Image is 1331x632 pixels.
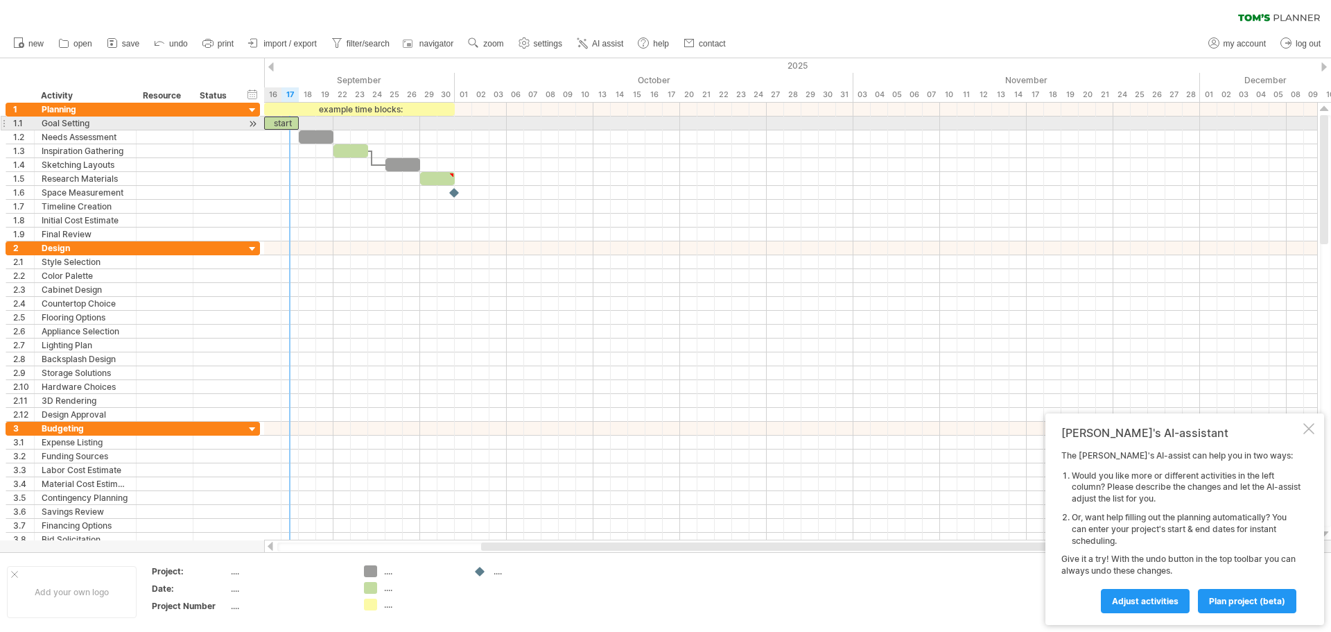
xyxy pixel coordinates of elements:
div: 3.1 [13,436,34,449]
div: Thursday, 13 November 2025 [992,87,1009,102]
div: Thursday, 23 October 2025 [732,87,749,102]
div: Wednesday, 17 September 2025 [281,87,299,102]
div: 3.6 [13,505,34,518]
a: new [10,35,48,53]
div: Monday, 6 October 2025 [507,87,524,102]
div: 1.1 [13,117,34,130]
div: Backsplash Design [42,352,129,366]
div: Space Measurement [42,186,129,199]
div: Wednesday, 22 October 2025 [715,87,732,102]
a: save [103,35,143,53]
div: 2 [13,241,34,255]
div: Wednesday, 15 October 2025 [628,87,645,102]
div: Thursday, 6 November 2025 [905,87,923,102]
a: open [55,35,96,53]
div: Tuesday, 2 December 2025 [1217,87,1235,102]
span: my account [1224,39,1266,49]
span: save [122,39,139,49]
div: Monday, 10 November 2025 [940,87,957,102]
div: 2.12 [13,408,34,421]
div: start [264,117,299,130]
div: Countertop Choice [42,297,129,310]
div: Thursday, 27 November 2025 [1165,87,1183,102]
div: 3.4 [13,477,34,490]
a: zoom [464,35,507,53]
div: Color Palette [42,269,129,282]
div: Storage Solutions [42,366,129,379]
div: Monday, 13 October 2025 [593,87,611,102]
span: log out [1296,39,1321,49]
div: Wednesday, 24 September 2025 [368,87,385,102]
li: Or, want help filling out the planning automatically? You can enter your project's start & end da... [1072,512,1300,547]
span: filter/search [347,39,390,49]
div: Inspiration Gathering [42,144,129,157]
div: 1.4 [13,158,34,171]
div: Friday, 19 September 2025 [316,87,333,102]
a: my account [1205,35,1270,53]
div: .... [384,599,460,610]
a: filter/search [328,35,394,53]
div: Thursday, 20 November 2025 [1079,87,1096,102]
div: September 2025 [73,73,455,87]
div: 1.6 [13,186,34,199]
div: Contingency Planning [42,491,129,504]
div: 1.5 [13,172,34,185]
span: help [653,39,669,49]
div: Wednesday, 12 November 2025 [975,87,992,102]
div: Tuesday, 11 November 2025 [957,87,975,102]
span: import / export [263,39,317,49]
div: Monday, 3 November 2025 [853,87,871,102]
div: .... [231,583,347,595]
div: 1.3 [13,144,34,157]
span: zoom [483,39,503,49]
div: 2.11 [13,394,34,407]
div: 3D Rendering [42,394,129,407]
div: Tuesday, 30 September 2025 [437,87,455,102]
a: log out [1277,35,1325,53]
div: Friday, 31 October 2025 [836,87,853,102]
div: 2.10 [13,380,34,393]
div: Hardware Choices [42,380,129,393]
div: 2.1 [13,255,34,268]
div: Bid Solicitation [42,533,129,546]
div: Funding Sources [42,450,129,463]
div: Sketching Layouts [42,158,129,171]
div: Project: [152,565,228,577]
div: Friday, 7 November 2025 [923,87,940,102]
div: November 2025 [853,73,1200,87]
span: contact [699,39,726,49]
div: Tuesday, 14 October 2025 [611,87,628,102]
span: undo [169,39,188,49]
div: Expense Listing [42,436,129,449]
div: Wednesday, 5 November 2025 [888,87,905,102]
div: Monday, 1 December 2025 [1200,87,1217,102]
span: Adjust activities [1112,596,1178,606]
div: Monday, 8 December 2025 [1287,87,1304,102]
div: Tuesday, 9 December 2025 [1304,87,1321,102]
div: 3.2 [13,450,34,463]
div: Friday, 21 November 2025 [1096,87,1113,102]
div: Wednesday, 19 November 2025 [1061,87,1079,102]
div: 3.5 [13,491,34,504]
div: Thursday, 9 October 2025 [559,87,576,102]
div: Resource [143,89,185,103]
div: 2.9 [13,366,34,379]
div: Planning [42,103,129,116]
div: Add your own logo [7,566,137,618]
div: Friday, 3 October 2025 [489,87,507,102]
div: Wednesday, 29 October 2025 [801,87,819,102]
div: Tuesday, 4 November 2025 [871,87,888,102]
div: Wednesday, 8 October 2025 [541,87,559,102]
div: Goal Setting [42,117,129,130]
div: 3.7 [13,519,34,532]
div: 1 [13,103,34,116]
div: Financing Options [42,519,129,532]
a: print [199,35,238,53]
div: October 2025 [455,73,853,87]
div: Thursday, 30 October 2025 [819,87,836,102]
div: Wednesday, 1 October 2025 [455,87,472,102]
span: navigator [419,39,453,49]
div: 2.3 [13,283,34,296]
a: help [634,35,673,53]
a: contact [680,35,730,53]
